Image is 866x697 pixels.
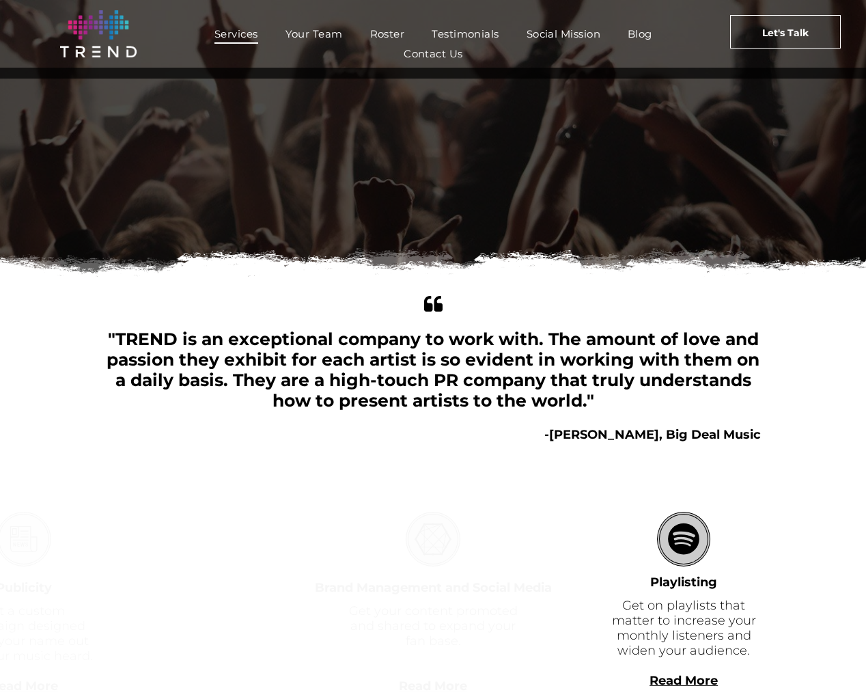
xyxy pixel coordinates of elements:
font: Playlisting [650,575,717,590]
a: Services [201,24,272,44]
b: -[PERSON_NAME], Big Deal Music [544,427,761,442]
a: Your Team [272,24,357,44]
a: Blog [614,24,666,44]
font: Get on playlists that matter to increase your monthly listeners and widen your audience. [612,598,756,658]
font: Get your content promoted and shared to expand your fan base. [349,603,518,648]
img: logo [60,10,137,57]
a: Contact Us [390,44,477,64]
a: Social Mission [513,24,614,44]
font: Brand Management and Social Media [315,580,552,595]
span: Let's Talk [762,16,809,50]
a: Read More [399,679,467,694]
font: Our Services [275,235,591,294]
span: "TREND is an exceptional company to work with. The amount of love and passion they exhibit for ea... [107,329,759,411]
a: Testimonials [418,24,512,44]
a: Roster [357,24,419,44]
a: Read More [649,673,718,688]
a: Let's Talk [730,15,841,49]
